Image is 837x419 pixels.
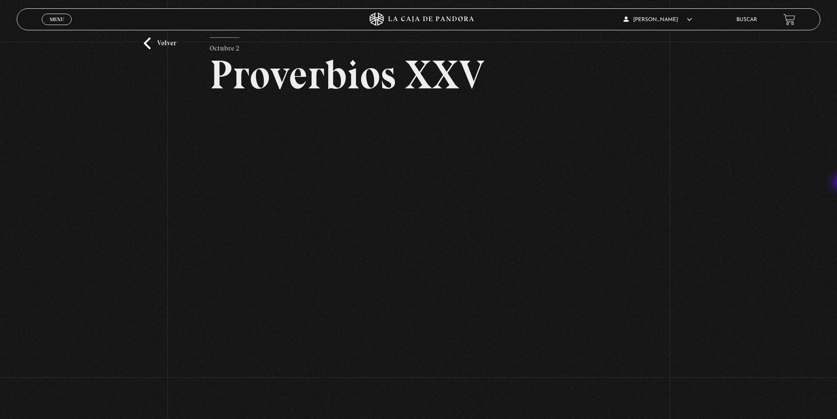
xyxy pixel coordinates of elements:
span: Menu [50,17,64,22]
h2: Proverbios XXV [210,55,627,95]
a: Volver [144,37,176,49]
p: Octubre 2 [210,37,239,55]
a: Buscar [736,17,757,22]
span: [PERSON_NAME] [623,17,692,22]
iframe: Dailymotion video player – Proverbio XXV [210,108,627,387]
a: View your shopping cart [783,14,795,26]
span: Cerrar [47,24,67,30]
